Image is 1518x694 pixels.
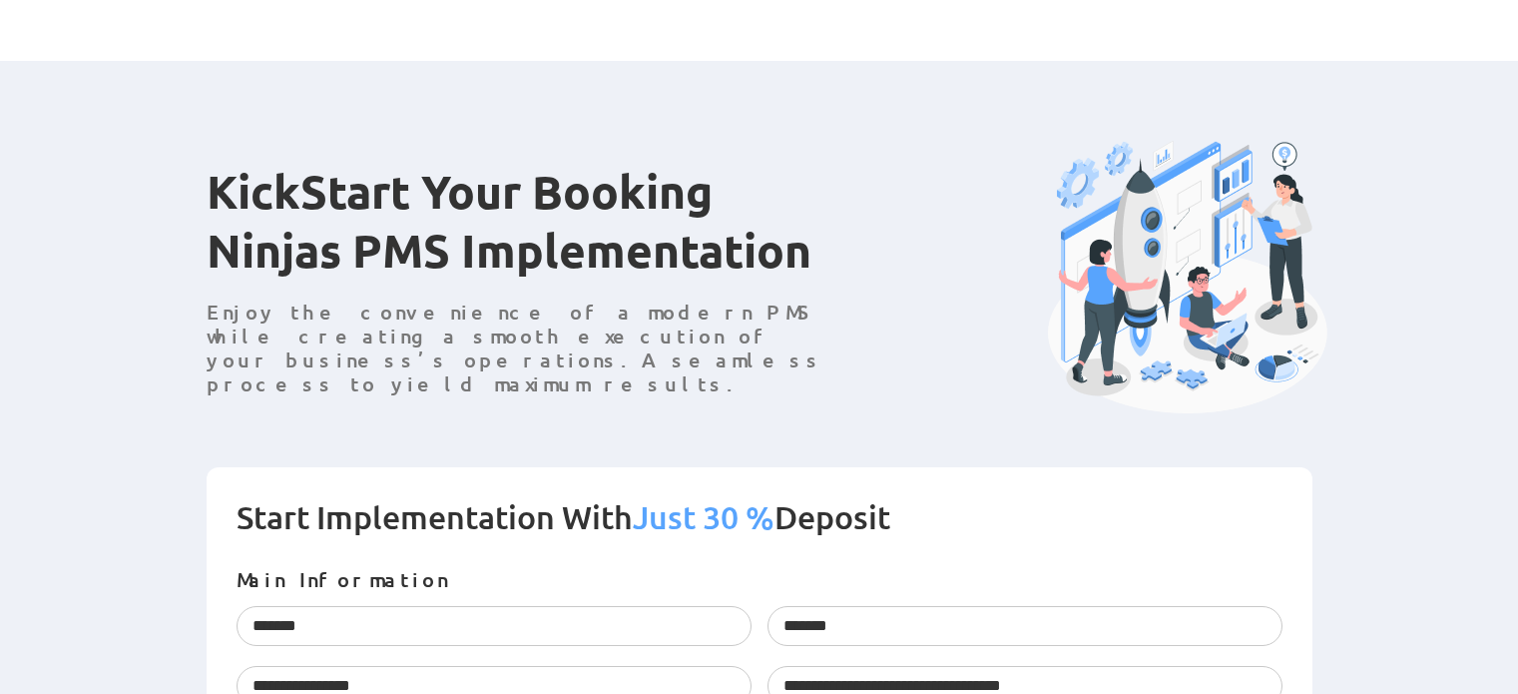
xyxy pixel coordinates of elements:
[1048,141,1327,413] img: Booking Ninjas PMS Implementation
[633,497,774,536] span: Just 30 %
[207,300,845,395] p: Enjoy the convenience of a modern PMS while creating a smooth execution of your business’s operat...
[237,497,1282,567] h2: Start Implementation With Deposit
[237,567,1282,591] p: Main Information
[207,162,845,300] h1: KickStart Your Booking Ninjas PMS Implementation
